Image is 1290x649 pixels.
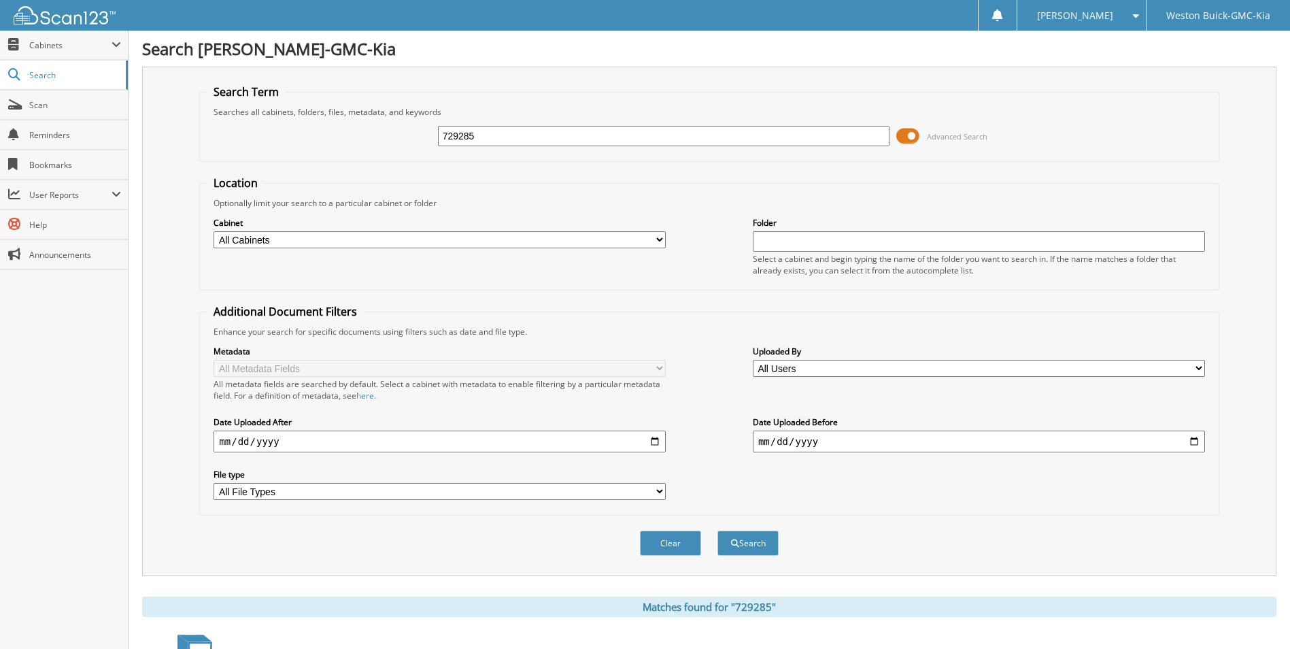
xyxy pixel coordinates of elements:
div: Matches found for "729285" [142,597,1276,617]
label: File type [214,469,666,480]
legend: Additional Document Filters [207,304,364,319]
img: scan123-logo-white.svg [14,6,116,24]
div: Optionally limit your search to a particular cabinet or folder [207,197,1211,209]
div: Enhance your search for specific documents using filters such as date and file type. [207,326,1211,337]
legend: Location [207,176,265,190]
legend: Search Term [207,84,286,99]
span: [PERSON_NAME] [1037,12,1113,20]
label: Date Uploaded Before [753,416,1205,428]
label: Uploaded By [753,346,1205,357]
span: Bookmarks [29,159,121,171]
input: start [214,431,666,452]
span: Reminders [29,129,121,141]
button: Search [717,531,779,556]
span: Advanced Search [927,131,987,142]
label: Metadata [214,346,666,357]
button: Clear [640,531,701,556]
span: Scan [29,99,121,111]
span: Cabinets [29,39,112,51]
div: Searches all cabinets, folders, files, metadata, and keywords [207,106,1211,118]
a: here [356,390,374,401]
label: Date Uploaded After [214,416,666,428]
h1: Search [PERSON_NAME]-GMC-Kia [142,37,1276,60]
span: Announcements [29,249,121,261]
label: Cabinet [214,217,666,229]
div: All metadata fields are searched by default. Select a cabinet with metadata to enable filtering b... [214,378,666,401]
span: Help [29,219,121,231]
div: Select a cabinet and begin typing the name of the folder you want to search in. If the name match... [753,253,1205,276]
span: User Reports [29,189,112,201]
input: end [753,431,1205,452]
label: Folder [753,217,1205,229]
span: Weston Buick-GMC-Kia [1166,12,1270,20]
span: Search [29,69,119,81]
